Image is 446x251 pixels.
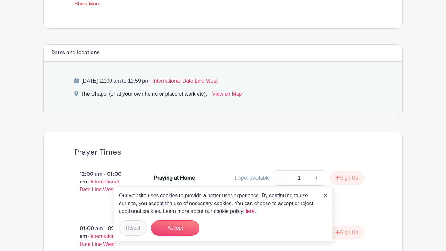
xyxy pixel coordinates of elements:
button: Sign Up [330,171,364,185]
button: Reject [119,220,147,236]
p: [DATE] 12:00 am to 11:59 pm [74,77,372,85]
img: close_button-5f87c8562297e5c2d7936805f587ecaba9071eb48480494691a3f1689db116b3.svg [324,194,327,198]
button: Accept [151,220,199,236]
a: + [309,170,325,186]
span: - International Date Line West [80,179,119,192]
div: The Chapel (or at your own home or place of work etc), [81,90,207,100]
a: View on Map [212,90,242,100]
p: 12:00 am - 01:00 am [64,168,144,196]
h4: Prayer Times [74,148,121,157]
button: Sign Up [330,226,364,239]
h6: Dates and locations [51,50,100,56]
a: Here [243,208,255,214]
p: 01:00 am - 02:00 am [64,222,144,251]
span: - International Date Line West [80,234,119,247]
span: - International Date Line West [149,78,217,84]
div: Praying at Home [154,174,195,182]
div: 1 spot available [234,174,270,182]
a: - [275,170,290,186]
p: Our website uses cookies to provide a better user experience. By continuing to use our site, you ... [119,192,317,215]
a: Show More [74,1,101,9]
